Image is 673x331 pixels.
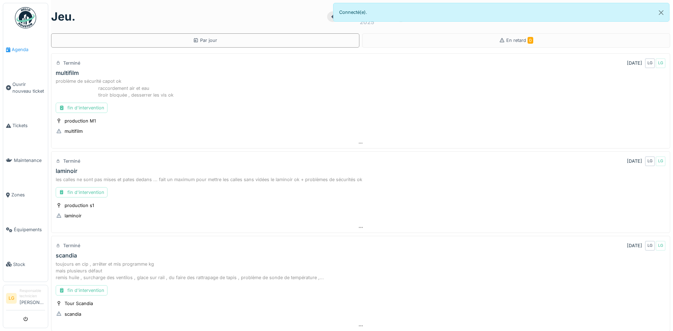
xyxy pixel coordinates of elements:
span: En retard [506,38,533,43]
div: laminoir [65,212,82,219]
li: [PERSON_NAME] [20,288,45,309]
span: Maintenance [14,157,45,164]
div: production M1 [65,118,96,124]
div: Par jour [193,37,217,44]
a: Tickets [3,108,48,143]
div: [DATE] [627,158,642,164]
span: Agenda [12,46,45,53]
div: Tour Scandia [65,300,93,307]
a: Maintenance [3,143,48,178]
div: fin d'intervention [56,285,107,295]
div: Terminé [63,60,80,66]
div: LG [656,58,666,68]
div: Terminé [63,158,80,164]
div: multifilm [65,128,83,135]
div: Responsable technicien [20,288,45,299]
span: Zones [11,191,45,198]
span: Tickets [12,122,45,129]
div: [DATE] [627,60,642,66]
img: Badge_color-CXgf-gQk.svg [15,7,36,28]
div: scandia [56,252,77,259]
div: production s1 [65,202,94,209]
span: Stock [13,261,45,268]
div: LG [645,58,655,68]
div: 2025 [360,18,374,26]
div: Connecté(e). [333,3,670,22]
a: Zones [3,178,48,212]
div: LG [645,156,655,166]
h1: jeu. [51,10,76,23]
div: fin d'intervention [56,103,107,113]
button: Close [653,3,669,22]
div: toujours en cip , arrêter et mis programme kg mais plusieurs défaut remis huile , surcharge des v... [56,261,666,281]
a: LG Responsable technicien[PERSON_NAME] [6,288,45,310]
span: Ouvrir nouveau ticket [12,81,45,94]
div: LG [656,156,666,166]
a: Agenda [3,32,48,67]
div: [DATE] [627,242,642,249]
div: LG [645,241,655,251]
div: LG [656,241,666,251]
a: Stock [3,247,48,282]
div: Terminé [63,242,80,249]
div: laminoir [56,168,77,174]
div: scandia [65,311,81,318]
a: Ouvrir nouveau ticket [3,67,48,109]
div: multifilm [56,70,79,76]
span: Équipements [14,226,45,233]
span: 0 [528,37,533,44]
div: problème de sécurité capot ok raccordement air et eau tiroir bloquée , desserrer les vis ok [56,78,666,98]
li: LG [6,293,17,304]
div: les calles ne sont pas mises et pates dedans ... fait un maximum pour mettre les calles sans vidé... [56,176,666,183]
a: Équipements [3,212,48,247]
div: fin d'intervention [56,187,107,197]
